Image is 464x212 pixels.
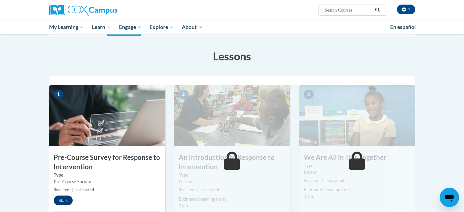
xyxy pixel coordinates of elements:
span: | [322,178,323,183]
div: Lesson [179,178,286,185]
label: Type [54,172,160,178]
input: Search Courses [324,6,373,14]
span: 2 [179,90,189,99]
span: Learn [92,23,111,31]
span: 40m [304,194,313,199]
span: | [72,188,73,192]
label: Type [179,172,286,178]
span: | [197,188,198,192]
button: Account Settings [397,5,415,14]
span: Engage [119,23,142,31]
span: Explore [149,23,174,31]
span: 35m [179,203,188,208]
span: 3 [304,90,314,99]
span: My Learning [49,23,84,31]
label: Type [304,162,411,169]
span: Required [304,178,319,183]
span: 1 [54,90,63,99]
h3: We Are All in This Together [299,153,415,162]
a: En español [386,21,420,34]
iframe: Button to launch messaging window [440,188,459,207]
span: Required [179,188,194,192]
span: Required [54,188,69,192]
div: Pre-Course Survey [54,178,160,185]
a: About [178,20,207,34]
a: Engage [115,20,146,34]
img: Course Image [174,85,290,146]
div: Estimated learning time: [179,196,286,203]
a: My Learning [45,20,88,34]
span: not started [75,188,94,192]
div: Lesson [304,169,411,176]
span: En español [390,24,416,30]
h3: Pre-Course Survey for Response to Intervention [49,153,165,172]
a: Explore [146,20,178,34]
div: Estimated learning time: [304,186,411,193]
div: Main menu [40,20,424,34]
h3: An Introduction to Response to Intervention [174,153,290,172]
img: Course Image [49,85,165,146]
span: not started [326,178,344,183]
button: Start [54,196,73,205]
button: Search [373,6,382,14]
img: Cox Campus [49,5,117,16]
img: Course Image [299,85,415,146]
span: not started [200,188,219,192]
span: About [182,23,203,31]
a: Learn [88,20,115,34]
h3: Lessons [49,49,415,64]
a: Cox Campus [49,5,165,16]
